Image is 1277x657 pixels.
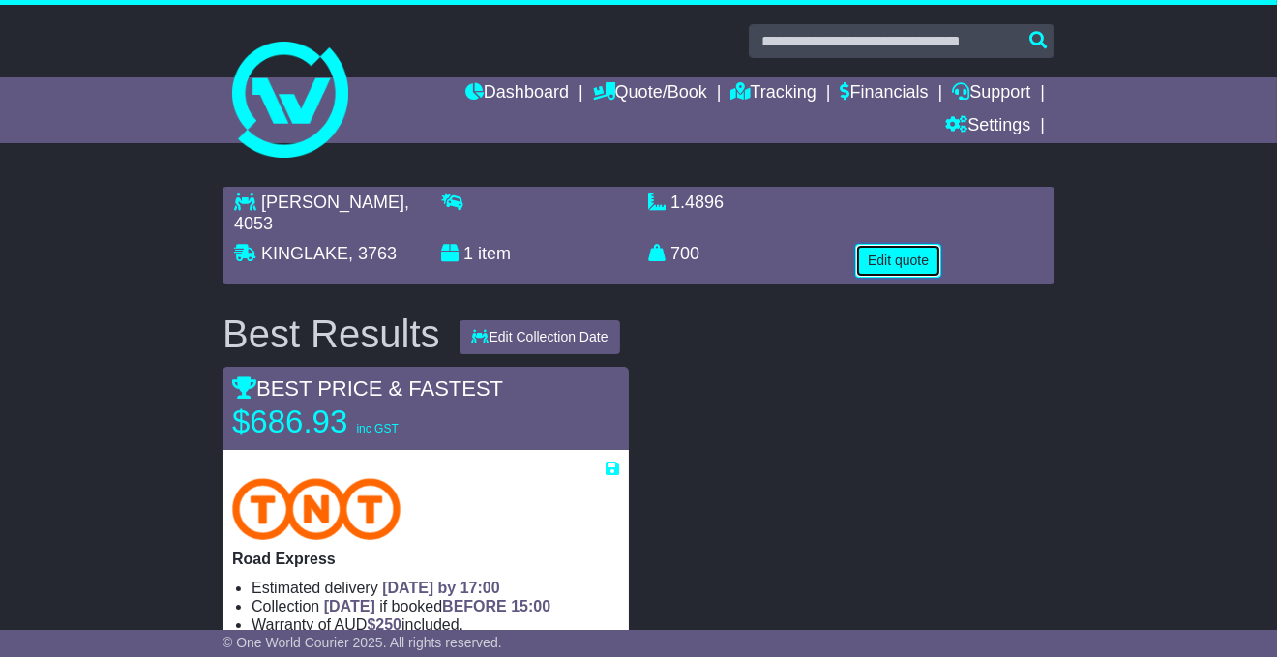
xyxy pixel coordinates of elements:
[375,616,401,633] span: 250
[324,598,375,614] span: [DATE]
[382,580,500,596] span: [DATE] by 17:00
[232,550,619,568] p: Road Express
[261,193,404,212] span: [PERSON_NAME]
[213,313,450,355] div: Best Results
[232,376,503,401] span: BEST PRICE & FASTEST
[367,616,401,633] span: $
[478,244,511,263] span: item
[348,244,397,263] span: , 3763
[730,77,816,110] a: Tracking
[460,320,621,354] button: Edit Collection Date
[670,244,699,263] span: 700
[463,244,473,263] span: 1
[855,244,941,278] button: Edit quote
[511,598,550,614] span: 15:00
[945,110,1030,143] a: Settings
[252,615,619,634] li: Warranty of AUD included.
[324,598,550,614] span: if booked
[670,193,724,212] span: 1.4896
[952,77,1030,110] a: Support
[442,598,507,614] span: BEFORE
[356,422,398,435] span: inc GST
[252,597,619,615] li: Collection
[232,478,401,540] img: TNT Domestic: Road Express
[841,77,929,110] a: Financials
[465,77,569,110] a: Dashboard
[593,77,707,110] a: Quote/Book
[232,403,474,441] p: $686.93
[252,579,619,597] li: Estimated delivery
[261,244,348,263] span: KINGLAKE
[223,635,502,650] span: © One World Courier 2025. All rights reserved.
[234,193,409,233] span: , 4053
